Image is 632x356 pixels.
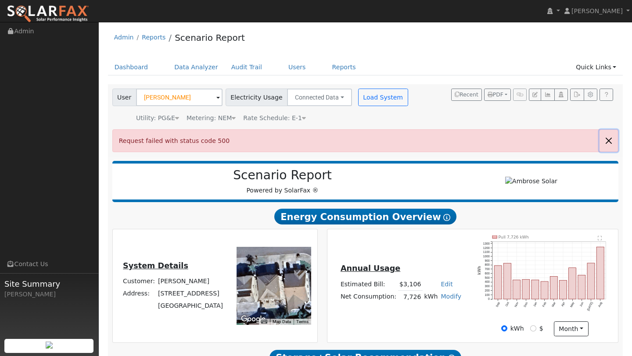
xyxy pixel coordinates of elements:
[523,301,528,307] text: Dec
[122,288,157,300] td: Address:
[119,137,230,144] span: Request failed with status code 500
[529,89,541,101] button: Edit User
[4,290,94,299] div: [PERSON_NAME]
[477,266,481,275] text: kWh
[570,89,584,101] button: Export Interval Data
[273,319,291,325] button: Map Data
[505,302,510,307] text: Oct
[499,235,529,239] text: Pull 7,726 kWh
[494,266,502,299] rect: onclick=""
[485,268,490,271] text: 700
[108,59,155,75] a: Dashboard
[542,302,546,308] text: Feb
[484,89,511,101] button: PDF
[571,7,623,14] span: [PERSON_NAME]
[339,291,398,303] td: Net Consumption:
[596,247,604,299] rect: onclick=""
[551,301,557,307] text: Mar
[423,291,439,303] td: kWh
[513,280,521,299] rect: onclick=""
[485,276,490,279] text: 500
[570,301,575,308] text: May
[136,114,179,123] div: Utility: PG&E
[485,289,490,292] text: 200
[600,89,613,101] a: Help Link
[560,301,566,307] text: Apr
[541,281,548,299] rect: onclick=""
[522,280,530,299] rect: onclick=""
[136,89,223,106] input: Select a User
[488,92,503,98] span: PDF
[514,301,519,307] text: Nov
[554,89,568,101] button: Login As
[46,342,53,349] img: retrieve
[560,281,567,299] rect: onclick=""
[503,263,511,299] rect: onclick=""
[578,275,585,299] rect: onclick=""
[157,288,225,300] td: [STREET_ADDRESS]
[239,313,268,325] a: Open this area in Google Maps (opens a new window)
[569,59,623,75] a: Quick Links
[451,89,482,101] button: Recent
[485,285,490,288] text: 300
[226,89,287,106] span: Electricity Usage
[282,59,312,75] a: Users
[274,209,456,224] span: Energy Consumption Overview
[112,89,136,106] span: User
[531,280,539,299] rect: onclick=""
[123,261,188,270] u: System Details
[243,114,306,121] span: Alias: HE1
[510,324,524,333] label: kWh
[441,293,461,300] a: Modify
[586,302,593,312] text: [DATE]
[117,168,449,195] div: Powered by SolarFax ®
[485,272,490,275] text: 600
[598,302,603,308] text: Aug
[579,302,584,307] text: Jun
[600,130,618,151] button: Close
[4,278,94,290] span: Site Summary
[539,324,543,333] label: $
[554,321,589,336] button: month
[483,242,490,245] text: 1300
[598,235,602,241] text: 
[533,302,538,307] text: Jan
[339,278,398,291] td: Estimated Bill:
[225,59,269,75] a: Audit Trail
[7,5,89,23] img: SolarFax
[541,89,554,101] button: Multi-Series Graph
[261,319,267,325] button: Keyboard shortcuts
[488,298,490,301] text: 0
[114,34,134,41] a: Admin
[326,59,363,75] a: Reports
[569,268,576,299] rect: onclick=""
[398,278,423,291] td: $3,106
[483,251,490,254] text: 1100
[584,89,597,101] button: Settings
[483,255,490,258] text: 1000
[358,89,408,106] button: Load System
[483,246,490,249] text: 1200
[296,319,309,324] a: Terms (opens in new tab)
[122,275,157,288] td: Customer:
[187,114,236,123] div: Metering: NEM
[550,277,557,299] rect: onclick=""
[530,325,536,331] input: $
[168,59,225,75] a: Data Analyzer
[142,34,165,41] a: Reports
[157,275,225,288] td: [PERSON_NAME]
[441,281,452,288] a: Edit
[501,325,507,331] input: kWh
[341,264,400,273] u: Annual Usage
[121,168,444,183] h2: Scenario Report
[157,300,225,312] td: [GEOGRAPHIC_DATA]
[485,293,490,296] text: 100
[485,281,490,284] text: 400
[287,89,352,106] button: Connected Data
[505,177,557,186] img: Ambrose Solar
[175,32,245,43] a: Scenario Report
[485,263,490,267] text: 800
[398,291,423,303] td: 7,726
[443,214,450,221] i: Show Help
[485,259,490,262] text: 900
